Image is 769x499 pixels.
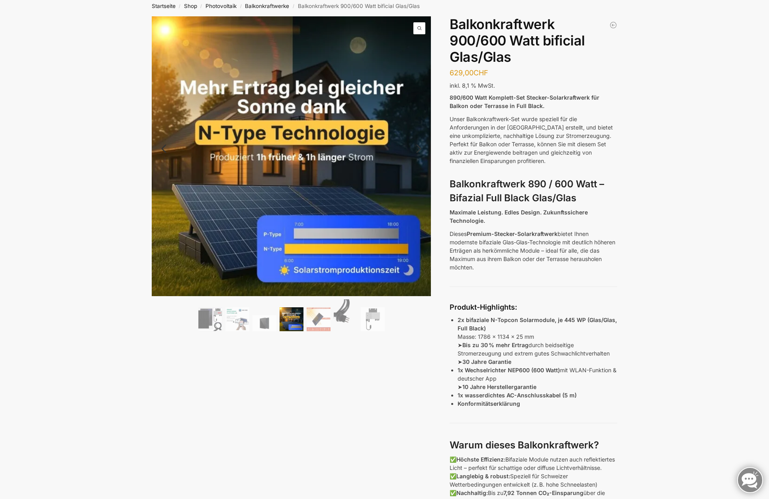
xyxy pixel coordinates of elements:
strong: 7,92 Tonnen CO₂-Einsparung [503,489,583,496]
strong: 1x Wechselrichter NEP600 (600 Watt) [458,367,560,373]
a: Photovoltaik [205,3,237,9]
span: inkl. 8,1 % MwSt. [450,82,495,89]
strong: 10 Jahre Herstellergarantie [462,383,536,390]
strong: Warum dieses Balkonkraftwerk? [450,439,599,451]
strong: Premium-Stecker-Solarkraftwerk [467,230,558,237]
img: Anschlusskabel-3meter_schweizer-stecker [334,299,358,331]
img: Balkonkraftwerk 900/600 Watt bificial Glas/Glas 9 [431,16,710,296]
strong: Langlebig & robust: [456,473,510,479]
span: / [197,3,205,10]
strong: Maximale Leistung. Edles Design. Zukunftssichere Technologie. [450,209,588,224]
p: mit WLAN-Funktion & deutscher App ➤ [458,366,617,391]
strong: Nachhaltig: [456,489,488,496]
img: Maysun [252,315,276,331]
a: Shop [184,3,197,9]
strong: Höchste Effizienz: [456,456,505,463]
strong: 30 Jahre Garantie [462,358,511,365]
span: / [289,3,297,10]
a: Balkonkraftwerke [245,3,289,9]
strong: 890/600 Watt Komplett-Set Stecker-Solarkraftwerk für Balkon oder Terrasse in Full Black. [450,94,599,109]
img: Balkonkraftwerk 900/600 Watt bificial Glas/Glas – Bild 7 [361,307,385,331]
span: CHF [474,69,488,77]
img: Bificiales Hochleistungsmodul [198,307,222,331]
img: Bificial 30 % mehr Leistung [307,307,331,331]
strong: Konformitätserklärung [458,400,520,407]
span: / [237,3,245,10]
span: / [176,3,184,10]
img: Balkonkraftwerk 900/600 Watt bificial Glas/Glas – Bild 4 [280,307,303,331]
strong: 2x bifaziale N-Topcon Solarmodule, je 445 WP (Glas/Glas, Full Black) [458,316,617,332]
strong: Bis zu 30 % mehr Ertrag [462,342,528,348]
img: Balkonkraftwerk 900/600 Watt bificial Glas/Glas – Bild 2 [225,307,249,331]
strong: Produkt-Highlights: [450,303,517,311]
p: Dieses bietet Ihnen modernste bifaziale Glas-Glas-Technologie mit deutlich höheren Erträgen als h... [450,230,617,271]
p: Masse: 1786 x 1134 x 25 mm ➤ durch beidseitige Stromerzeugung und extrem gutes Schwachlichtverhal... [458,316,617,366]
a: Balkonkraftwerk 1780 Watt mit 4 KWh Zendure Batteriespeicher Notstrom fähig [609,21,617,29]
h1: Balkonkraftwerk 900/600 Watt bificial Glas/Glas [450,16,617,65]
strong: Balkonkraftwerk 890 / 600 Watt – Bifazial Full Black Glas/Glas [450,178,604,204]
bdi: 629,00 [450,69,488,77]
a: Startseite [152,3,176,9]
strong: 1x wasserdichtes AC-Anschlusskabel (5 m) [458,392,577,399]
p: Unser Balkonkraftwerk-Set wurde speziell für die Anforderungen in der [GEOGRAPHIC_DATA] erstellt,... [450,115,617,165]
